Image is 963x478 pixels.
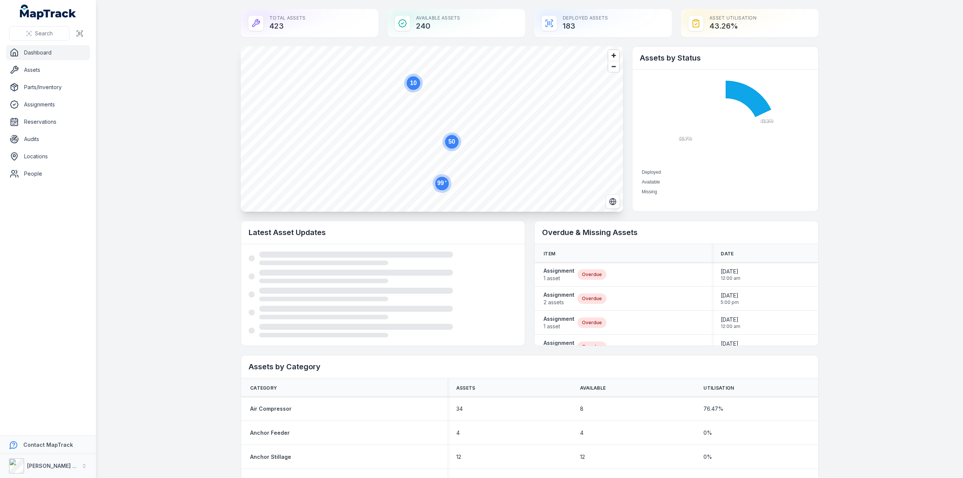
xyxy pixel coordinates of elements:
h2: Assets by Status [640,53,811,63]
span: 0 % [703,453,712,461]
strong: Contact MapTrack [23,442,73,448]
a: MapTrack [20,5,76,20]
strong: Assignment [544,291,574,299]
span: 76.47 % [703,405,723,413]
a: Assets [6,62,90,77]
span: [DATE] [721,340,740,347]
div: Overdue [577,341,606,352]
span: 1 asset [544,323,574,330]
time: 9/13/2025, 12:00:00 AM [721,340,740,354]
span: [DATE] [721,268,740,275]
span: 4 [456,429,460,437]
a: Assignment [544,339,574,354]
span: Category [250,385,277,391]
h2: Overdue & Missing Assets [542,227,811,238]
span: 12:00 am [721,323,740,329]
a: People [6,166,90,181]
span: 12 [456,453,461,461]
span: Available [642,179,660,185]
text: 50 [448,138,455,145]
a: Assignment1 asset [544,315,574,330]
span: 2 assets [544,299,574,306]
span: 12 [580,453,585,461]
a: Assignment1 asset [544,267,574,282]
a: Audits [6,132,90,147]
button: Switch to Satellite View [606,194,620,209]
span: 4 [580,429,583,437]
span: Missing [642,189,657,194]
span: 0 % [703,429,712,437]
span: 5:00 pm [721,299,739,305]
h2: Latest Asset Updates [249,227,517,238]
span: 1 asset [544,275,574,282]
button: Search [9,26,70,41]
canvas: Map [241,46,623,212]
tspan: + [445,179,447,184]
span: 34 [456,405,463,413]
span: Assets [456,385,475,391]
a: Anchor Stillage [250,453,291,461]
span: Date [721,251,734,257]
a: Reservations [6,114,90,129]
a: Assignment2 assets [544,291,574,306]
strong: [PERSON_NAME] Group [27,463,89,469]
time: 9/14/2025, 12:00:00 AM [721,316,740,329]
button: Zoom in [608,50,619,61]
span: 12:00 am [721,275,740,281]
span: [DATE] [721,316,740,323]
span: 8 [580,405,583,413]
strong: Assignment [544,267,574,275]
a: Locations [6,149,90,164]
span: [DATE] [721,292,739,299]
div: Overdue [577,317,606,328]
div: Overdue [577,269,606,280]
button: Zoom out [608,61,619,72]
h2: Assets by Category [249,361,811,372]
a: Assignments [6,97,90,112]
span: Utilisation [703,385,734,391]
span: Available [580,385,606,391]
a: Dashboard [6,45,90,60]
a: Anchor Feeder [250,429,290,437]
strong: Assignment [544,315,574,323]
text: 10 [410,80,417,86]
span: Search [35,30,53,37]
time: 9/5/2025, 5:00:00 PM [721,292,739,305]
time: 7/31/2025, 12:00:00 AM [721,268,740,281]
text: 99 [437,179,447,186]
strong: Assignment [544,339,574,347]
span: Item [544,251,555,257]
div: Overdue [577,293,606,304]
span: Deployed [642,170,661,175]
a: Parts/Inventory [6,80,90,95]
a: Air Compressor [250,405,292,413]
